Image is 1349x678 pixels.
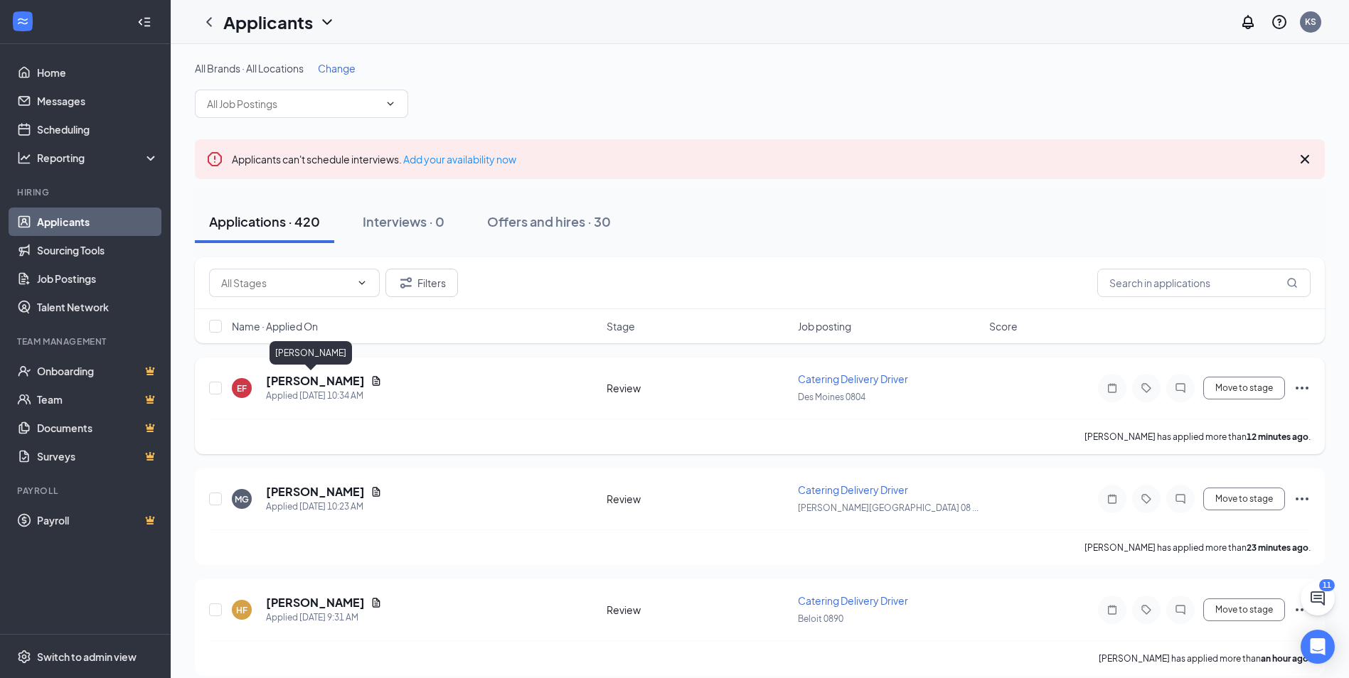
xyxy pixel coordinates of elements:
svg: MagnifyingGlass [1286,277,1298,289]
p: [PERSON_NAME] has applied more than . [1099,652,1311,664]
a: DocumentsCrown [37,414,159,442]
b: an hour ago [1261,653,1308,664]
a: Add your availability now [403,153,516,166]
span: All Brands · All Locations [195,62,304,75]
div: [PERSON_NAME] [270,341,352,365]
svg: ChevronDown [319,14,336,31]
svg: ChatInactive [1172,604,1189,615]
svg: Tag [1138,493,1155,505]
svg: Note [1104,604,1121,615]
div: Hiring [17,186,156,198]
svg: Cross [1296,151,1313,168]
div: Applied [DATE] 10:23 AM [266,500,382,514]
div: KS [1305,16,1316,28]
span: [PERSON_NAME][GEOGRAPHIC_DATA] 08 ... [798,502,979,513]
p: [PERSON_NAME] has applied more than . [1084,542,1311,554]
button: Move to stage [1203,488,1285,510]
div: Offers and hires · 30 [487,212,611,230]
div: HF [236,604,247,616]
span: Change [318,62,356,75]
span: Beloit 0890 [798,613,843,624]
span: Catering Delivery Driver [798,372,908,385]
h5: [PERSON_NAME] [266,595,365,610]
b: 23 minutes ago [1247,542,1308,553]
span: Score [989,319,1018,333]
button: ChatActive [1301,581,1335,615]
a: Home [37,58,159,87]
p: [PERSON_NAME] has applied more than . [1084,431,1311,443]
div: EF [237,382,247,394]
input: Search in applications [1097,269,1311,297]
h1: Applicants [223,10,313,34]
h5: [PERSON_NAME] [266,484,365,500]
span: Catering Delivery Driver [798,483,908,496]
svg: ChatInactive [1172,493,1189,505]
div: Reporting [37,151,159,165]
div: 11 [1319,579,1335,591]
svg: Document [370,597,382,608]
div: Review [607,603,789,617]
svg: ChatInactive [1172,382,1189,394]
span: Job posting [798,319,851,333]
svg: Note [1104,382,1121,394]
svg: Filter [398,274,415,291]
button: Move to stage [1203,377,1285,399]
div: Applications · 420 [209,212,320,230]
svg: Analysis [17,151,31,165]
button: Filter Filters [385,269,458,297]
span: Catering Delivery Driver [798,594,908,607]
svg: Tag [1138,604,1155,615]
a: PayrollCrown [37,506,159,534]
svg: Tag [1138,382,1155,394]
a: OnboardingCrown [37,357,159,385]
svg: Note [1104,493,1121,505]
svg: Ellipses [1294,380,1311,397]
svg: Settings [17,650,31,664]
input: All Job Postings [207,96,379,112]
span: Stage [607,319,635,333]
svg: ChevronDown [385,98,396,109]
svg: WorkstreamLogo [16,14,30,28]
a: Job Postings [37,264,159,293]
div: Applied [DATE] 9:31 AM [266,610,382,625]
button: Move to stage [1203,598,1285,621]
div: Switch to admin view [37,650,137,664]
div: Payroll [17,485,156,497]
div: Review [607,381,789,395]
a: TeamCrown [37,385,159,414]
a: Messages [37,87,159,115]
div: Team Management [17,335,156,348]
svg: Notifications [1239,14,1257,31]
span: Des Moines 0804 [798,392,865,402]
svg: ChevronDown [356,277,368,289]
a: Sourcing Tools [37,236,159,264]
svg: Document [370,486,382,497]
svg: Ellipses [1294,490,1311,507]
svg: Ellipses [1294,601,1311,618]
div: Open Intercom Messenger [1301,630,1335,664]
svg: ChatActive [1309,590,1326,607]
div: MG [235,493,249,505]
a: Scheduling [37,115,159,144]
div: Interviews · 0 [363,212,444,230]
svg: QuestionInfo [1271,14,1288,31]
input: All Stages [221,275,351,291]
div: Review [607,492,789,506]
svg: ChevronLeft [201,14,218,31]
span: Name · Applied On [232,319,318,333]
div: Applied [DATE] 10:34 AM [266,389,382,403]
svg: Collapse [137,15,151,29]
span: Applicants can't schedule interviews. [232,153,516,166]
a: Talent Network [37,293,159,321]
svg: Document [370,375,382,387]
a: Applicants [37,208,159,236]
h5: [PERSON_NAME] [266,373,365,389]
b: 12 minutes ago [1247,431,1308,442]
a: SurveysCrown [37,442,159,470]
svg: Error [206,151,223,168]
